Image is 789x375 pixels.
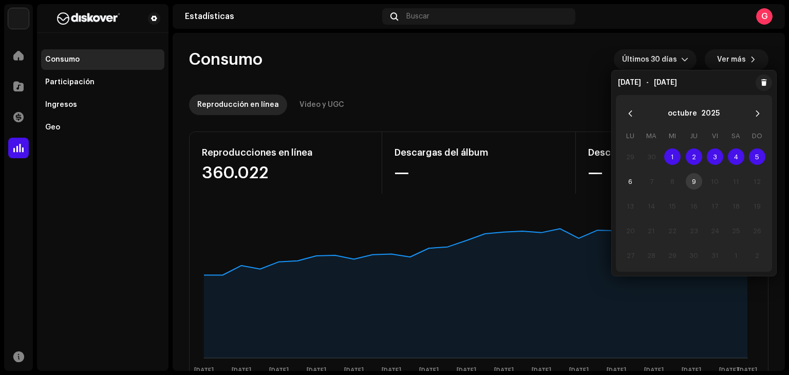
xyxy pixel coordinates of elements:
[644,367,664,374] text: [DATE]
[704,243,725,268] td: 31
[620,243,641,268] td: 27
[747,103,768,124] button: Next Month
[683,243,704,268] td: 30
[746,144,767,169] td: 5
[746,218,767,243] td: 26
[664,148,681,165] span: 1
[728,148,744,165] span: 4
[622,49,681,70] span: Últimos 30 días
[641,218,662,243] td: 21
[686,148,702,165] span: 2
[681,49,688,70] div: dropdown trigger
[668,105,697,122] button: Choose Month
[641,243,662,268] td: 28
[654,79,677,86] span: [DATE]
[669,133,676,139] span: MI
[622,173,638,190] span: 6
[731,133,740,139] span: SA
[662,169,683,194] td: 8
[197,95,279,115] div: Reproducción en línea
[41,49,164,70] re-m-nav-item: Consumo
[725,194,746,218] td: 18
[707,148,723,165] span: 3
[683,169,704,194] td: 9
[746,194,767,218] td: 19
[607,367,626,374] text: [DATE]
[41,72,164,92] re-m-nav-item: Participación
[620,169,641,194] td: 6
[185,12,378,21] div: Estadísticas
[532,367,551,374] text: [DATE]
[45,55,80,64] div: Consumo
[232,367,251,374] text: [DATE]
[382,367,401,374] text: [DATE]
[45,12,131,25] img: b627a117-4a24-417a-95e9-2d0c90689367
[45,101,77,109] div: Ingresos
[620,218,641,243] td: 20
[701,105,720,122] button: Choose Year
[704,218,725,243] td: 24
[682,367,701,374] text: [DATE]
[8,8,29,29] img: 297a105e-aa6c-4183-9ff4-27133c00f2e2
[712,133,718,139] span: VI
[746,169,767,194] td: 12
[690,133,698,139] span: JU
[705,49,768,70] button: Ver más
[746,243,767,268] td: 2
[620,103,641,124] button: Previous Month
[641,169,662,194] td: 7
[626,133,634,139] span: LU
[641,194,662,218] td: 14
[620,194,641,218] td: 13
[646,133,656,139] span: MA
[662,243,683,268] td: 29
[569,367,589,374] text: [DATE]
[752,133,762,139] span: DO
[588,144,756,161] div: Descargas de pistas
[202,144,369,161] div: Reproducciones en línea
[457,367,476,374] text: [DATE]
[620,144,641,169] td: 29
[749,148,765,165] span: 5
[299,95,344,115] div: Video y UGC
[194,367,214,374] text: [DATE]
[618,79,641,86] span: [DATE]
[756,8,773,25] div: G
[189,49,262,70] span: Consumo
[717,49,746,70] span: Ver más
[662,218,683,243] td: 22
[41,95,164,115] re-m-nav-item: Ingresos
[719,367,739,374] text: [DATE]
[683,194,704,218] td: 16
[725,169,746,194] td: 11
[406,12,429,21] span: Buscar
[683,218,704,243] td: 23
[704,169,725,194] td: 10
[202,165,369,181] div: 360.022
[641,144,662,169] td: 30
[41,117,164,138] re-m-nav-item: Geo
[494,367,514,374] text: [DATE]
[307,367,326,374] text: [DATE]
[704,194,725,218] td: 17
[45,78,95,86] div: Participación
[683,144,704,169] td: 2
[704,144,725,169] td: 3
[725,144,746,169] td: 4
[738,367,757,374] text: [DATE]
[394,144,562,161] div: Descargas del álbum
[269,367,289,374] text: [DATE]
[725,243,746,268] td: 1
[394,165,562,181] div: —
[45,123,60,132] div: Geo
[662,144,683,169] td: 1
[616,95,772,272] div: Choose Date
[725,218,746,243] td: 25
[662,194,683,218] td: 15
[344,367,364,374] text: [DATE]
[646,79,649,86] span: -
[588,165,756,181] div: —
[419,367,439,374] text: [DATE]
